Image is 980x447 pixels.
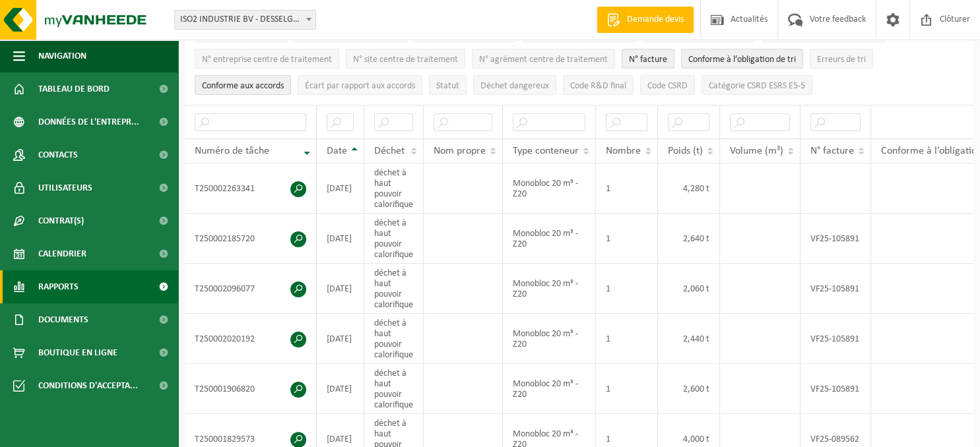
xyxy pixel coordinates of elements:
td: déchet à haut pouvoir calorifique [364,314,424,364]
td: 2,640 t [658,214,720,264]
span: Contacts [38,138,78,171]
span: Boutique en ligne [38,336,117,369]
td: Monobloc 20 m³ - Z20 [503,364,596,414]
td: 1 [596,314,658,364]
span: Contrat(s) [38,204,84,237]
button: Déchet dangereux : Activate to sort [473,75,556,95]
td: [DATE] [317,364,364,414]
button: Erreurs de triErreurs de tri: Activate to sort [810,49,873,69]
td: [DATE] [317,164,364,214]
td: 4,280 t [658,164,720,214]
td: Monobloc 20 m³ - Z20 [503,164,596,214]
td: 1 [596,164,658,214]
span: ISO2 INDUSTRIE BV - DESSELGEM [175,11,315,29]
span: Tableau de bord [38,73,110,105]
span: Navigation [38,40,86,73]
td: T250002096077 [185,264,317,314]
span: Rapports [38,270,79,303]
td: Monobloc 20 m³ - Z20 [503,264,596,314]
span: Numéro de tâche [195,146,269,156]
span: Catégorie CSRD ESRS E5-5 [709,81,805,91]
td: [DATE] [317,214,364,264]
button: N° site centre de traitementN° site centre de traitement: Activate to sort [346,49,465,69]
button: Conforme à l’obligation de tri : Activate to sort [681,49,803,69]
span: Nom propre [434,146,486,156]
span: Volume (m³) [730,146,783,156]
button: N° factureN° facture: Activate to sort [622,49,674,69]
a: Demande devis [597,7,694,33]
td: 1 [596,364,658,414]
span: Poids (t) [668,146,703,156]
td: 1 [596,264,658,314]
button: Conforme aux accords : Activate to sort [195,75,291,95]
button: Code R&D finalCode R&amp;D final: Activate to sort [563,75,634,95]
span: N° facture [629,55,667,65]
td: VF25-105891 [800,364,871,414]
span: Code R&D final [570,81,626,91]
span: Conforme à l’obligation de tri [688,55,796,65]
td: VF25-105891 [800,214,871,264]
span: ISO2 INDUSTRIE BV - DESSELGEM [174,10,316,30]
td: T250001906820 [185,364,317,414]
td: T250002185720 [185,214,317,264]
span: Demande devis [624,13,687,26]
td: 2,600 t [658,364,720,414]
span: Déchet [374,146,405,156]
td: déchet à haut pouvoir calorifique [364,214,424,264]
td: 2,060 t [658,264,720,314]
td: déchet à haut pouvoir calorifique [364,164,424,214]
span: Nombre [606,146,641,156]
td: [DATE] [317,264,364,314]
span: N° agrément centre de traitement [479,55,608,65]
button: N° entreprise centre de traitementN° entreprise centre de traitement: Activate to sort [195,49,339,69]
span: N° site centre de traitement [353,55,458,65]
span: Écart par rapport aux accords [305,81,415,91]
td: T250002020192 [185,314,317,364]
span: Utilisateurs [38,171,92,204]
span: Calendrier [38,237,86,270]
span: Erreurs de tri [817,55,866,65]
span: Code CSRD [647,81,688,91]
button: N° agrément centre de traitementN° agrément centre de traitement: Activate to sort [472,49,615,69]
button: Code CSRDCode CSRD: Activate to sort [640,75,695,95]
td: VF25-105891 [800,264,871,314]
td: [DATE] [317,314,364,364]
td: déchet à haut pouvoir calorifique [364,264,424,314]
button: StatutStatut: Activate to sort [429,75,467,95]
span: Documents [38,303,88,336]
span: Statut [436,81,459,91]
span: N° entreprise centre de traitement [202,55,332,65]
span: Type conteneur [513,146,579,156]
span: Données de l'entrepr... [38,105,139,138]
td: 1 [596,214,658,264]
td: déchet à haut pouvoir calorifique [364,364,424,414]
button: Écart par rapport aux accordsÉcart par rapport aux accords: Activate to sort [298,75,422,95]
button: Catégorie CSRD ESRS E5-5Catégorie CSRD ESRS E5-5: Activate to sort [702,75,812,95]
span: Conforme aux accords [202,81,284,91]
span: Conditions d'accepta... [38,369,138,402]
td: Monobloc 20 m³ - Z20 [503,314,596,364]
td: 2,440 t [658,314,720,364]
span: Déchet dangereux [480,81,549,91]
span: Date [327,146,347,156]
span: N° facture [810,146,854,156]
td: VF25-105891 [800,314,871,364]
td: T250002263341 [185,164,317,214]
td: Monobloc 20 m³ - Z20 [503,214,596,264]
